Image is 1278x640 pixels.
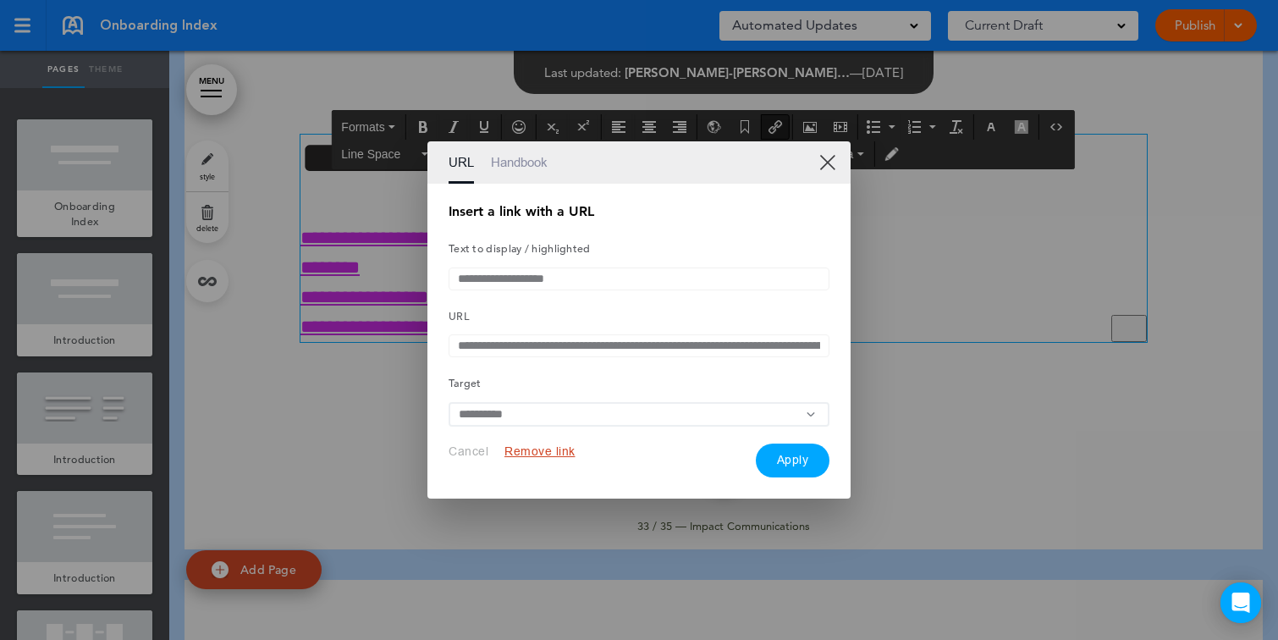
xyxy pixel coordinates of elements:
[449,303,829,327] h5: URL
[1220,582,1261,623] div: Open Intercom Messenger
[449,370,829,394] h5: Target
[449,141,474,184] a: URL
[756,444,830,477] button: Apply
[819,154,835,170] a: XX
[449,205,829,218] h1: Insert a link with a URL
[449,444,488,460] button: Cancel
[449,235,829,259] h5: Text to display / highlighted
[504,444,576,460] button: Remove link
[491,141,548,184] a: Handbook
